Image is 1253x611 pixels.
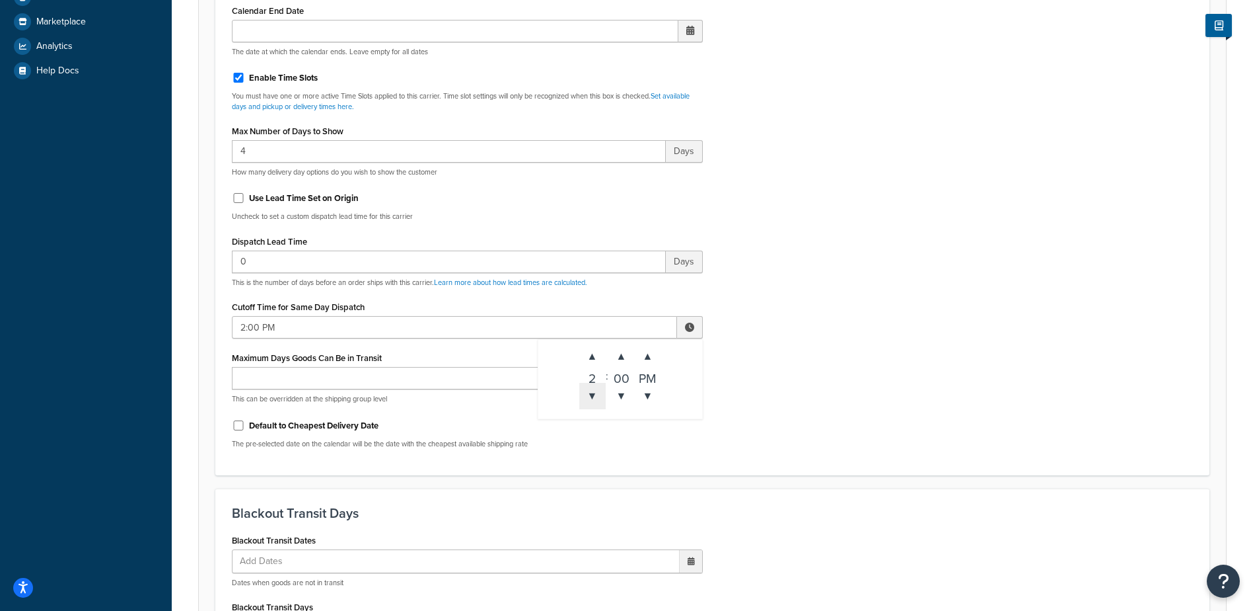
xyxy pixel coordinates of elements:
[36,65,79,77] span: Help Docs
[249,192,359,204] label: Use Lead Time Set on Origin
[232,353,382,363] label: Maximum Days Goods Can Be in Transit
[232,91,690,111] a: Set available days and pickup or delivery times here.
[1205,14,1232,37] button: Show Help Docs
[232,237,307,247] label: Dispatch Lead Time
[249,420,378,432] label: Default to Cheapest Delivery Date
[608,383,635,409] span: ▼
[232,47,703,57] p: The date at which the calendar ends. Leave empty for all dates
[10,10,162,34] a: Marketplace
[236,550,299,573] span: Add Dates
[232,302,365,312] label: Cutoff Time for Same Day Dispatch
[1207,565,1240,598] button: Open Resource Center
[608,370,635,383] div: 00
[232,6,304,16] label: Calendar End Date
[232,506,1193,520] h3: Blackout Transit Days
[232,126,343,136] label: Max Number of Days to Show
[232,167,703,177] p: How many delivery day options do you wish to show the customer
[579,370,606,383] div: 2
[434,277,587,288] a: Learn more about how lead times are calculated.
[606,343,608,409] div: :
[36,17,86,28] span: Marketplace
[10,59,162,83] a: Help Docs
[232,212,703,222] p: Uncheck to set a custom dispatch lead time for this carrier
[232,536,316,546] label: Blackout Transit Dates
[579,343,606,370] span: ▲
[666,251,703,273] span: Days
[36,41,73,52] span: Analytics
[635,383,661,409] span: ▼
[608,343,635,370] span: ▲
[635,370,661,383] div: PM
[232,578,703,588] p: Dates when goods are not in transit
[249,72,318,84] label: Enable Time Slots
[579,383,606,409] span: ▼
[232,394,703,404] p: This can be overridden at the shipping group level
[635,343,661,370] span: ▲
[10,34,162,58] a: Analytics
[232,278,703,288] p: This is the number of days before an order ships with this carrier.
[232,439,703,449] p: The pre-selected date on the calendar will be the date with the cheapest available shipping rate
[666,140,703,163] span: Days
[232,91,703,112] p: You must have one or more active Time Slots applied to this carrier. Time slot settings will only...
